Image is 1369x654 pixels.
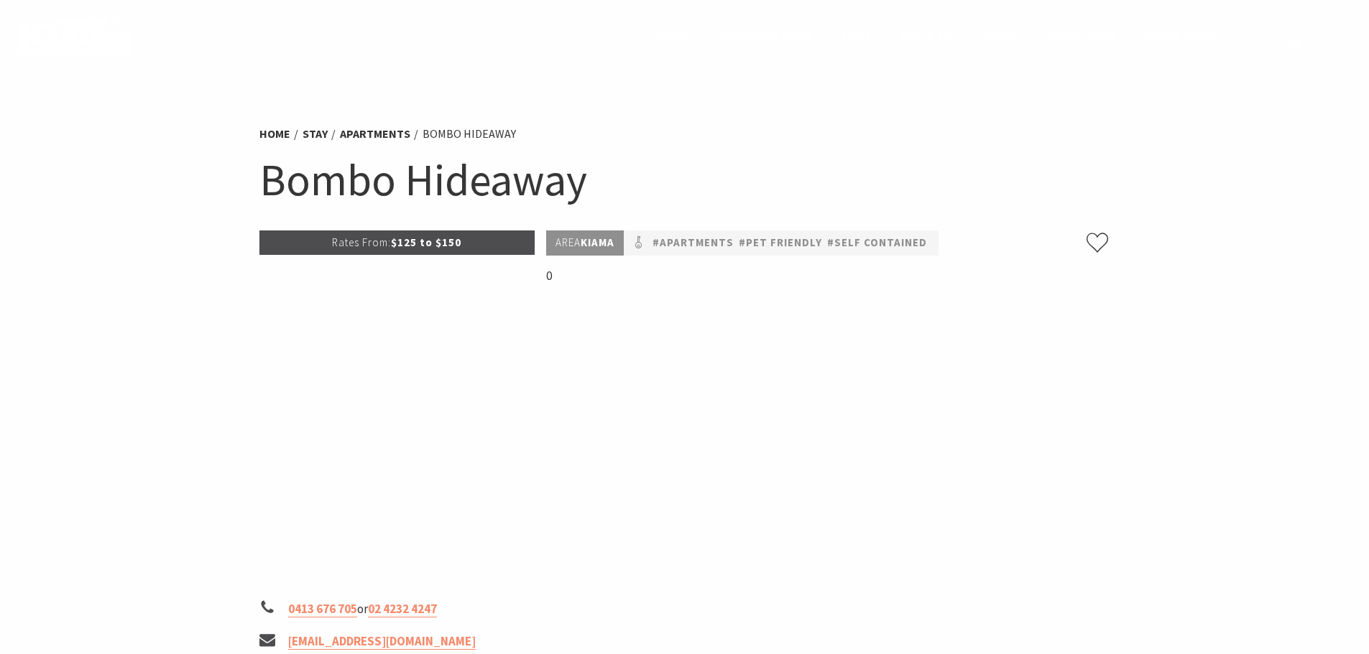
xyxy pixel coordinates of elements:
nav: Main Menu [640,25,1228,49]
a: Home [259,126,290,141]
span: Home [654,27,691,45]
a: #Apartments [653,234,734,252]
a: 0413 676 705 [288,601,357,617]
span: What’s On [1046,27,1117,45]
span: Rates From: [332,235,391,249]
p: Kiama [546,230,624,256]
span: Destinations [719,27,811,45]
img: Kiama Logo [17,17,132,57]
a: #Self Contained [827,234,927,252]
h1: Bombo Hideaway [259,151,1110,209]
a: #Pet Friendly [739,234,822,252]
a: [EMAIL_ADDRESS][DOMAIN_NAME] [288,633,476,650]
span: Area [556,235,581,249]
li: or [259,599,535,619]
span: Plan [986,27,1018,45]
span: Book now [1146,27,1214,45]
p: $125 to $150 [259,230,535,255]
a: 02 4232 4247 [368,601,437,617]
li: Bombo Hideaway [423,125,516,144]
span: See & Do [900,27,957,45]
a: Apartments [340,126,410,141]
a: Stay [303,126,328,141]
span: Stay [840,27,872,45]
